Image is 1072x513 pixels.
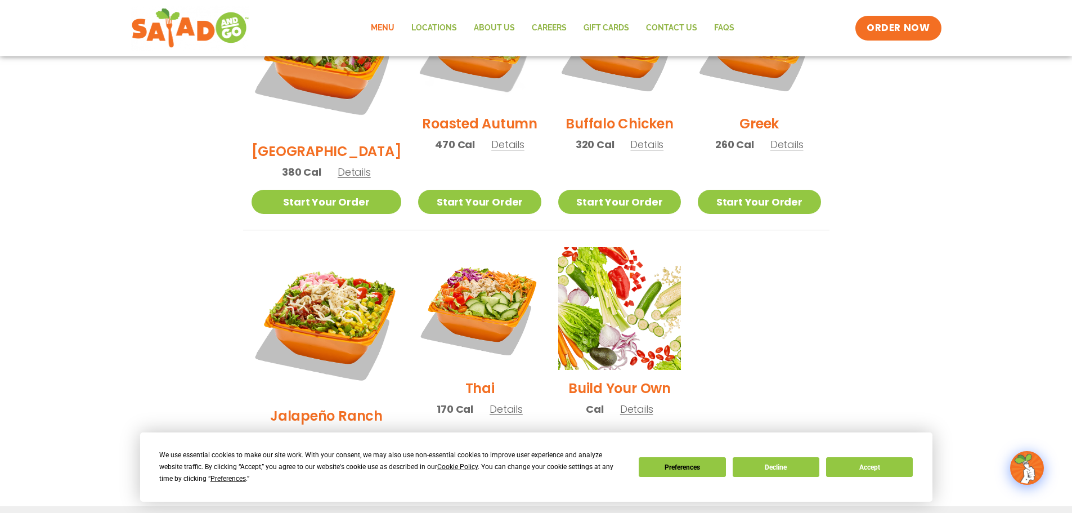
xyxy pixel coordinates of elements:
[523,15,575,41] a: Careers
[435,137,475,152] span: 470 Cal
[558,190,681,214] a: Start Your Order
[282,429,321,444] span: 360 Cal
[706,15,743,41] a: FAQs
[252,141,402,161] h2: [GEOGRAPHIC_DATA]
[465,378,495,398] h2: Thai
[362,15,403,41] a: Menu
[270,406,383,426] h2: Jalapeño Ranch
[490,402,523,416] span: Details
[630,137,663,151] span: Details
[140,432,932,502] div: Cookie Consent Prompt
[437,463,478,471] span: Cookie Policy
[855,16,941,41] a: ORDER NOW
[568,378,671,398] h2: Build Your Own
[576,137,615,152] span: 320 Cal
[867,21,930,35] span: ORDER NOW
[252,247,402,398] img: Product photo for Jalapeño Ranch Salad
[739,114,779,133] h2: Greek
[826,457,913,477] button: Accept
[575,15,638,41] a: GIFT CARDS
[639,457,725,477] button: Preferences
[210,475,246,483] span: Preferences
[733,457,819,477] button: Decline
[159,449,625,485] div: We use essential cookies to make our site work. With your consent, we may also use non-essential ...
[362,15,743,41] nav: Menu
[558,247,681,370] img: Product photo for Build Your Own
[1011,452,1043,484] img: wpChatIcon
[403,15,465,41] a: Locations
[282,164,321,180] span: 380 Cal
[131,6,250,51] img: new-SAG-logo-768×292
[337,430,370,444] span: Details
[586,402,603,417] span: Cal
[418,247,541,370] img: Product photo for Thai Salad
[422,114,537,133] h2: Roasted Autumn
[770,137,804,151] span: Details
[638,15,706,41] a: Contact Us
[418,190,541,214] a: Start Your Order
[715,137,754,152] span: 260 Cal
[437,402,473,417] span: 170 Cal
[338,165,371,179] span: Details
[698,190,820,214] a: Start Your Order
[620,402,653,416] span: Details
[566,114,673,133] h2: Buffalo Chicken
[252,190,402,214] a: Start Your Order
[491,137,524,151] span: Details
[465,15,523,41] a: About Us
